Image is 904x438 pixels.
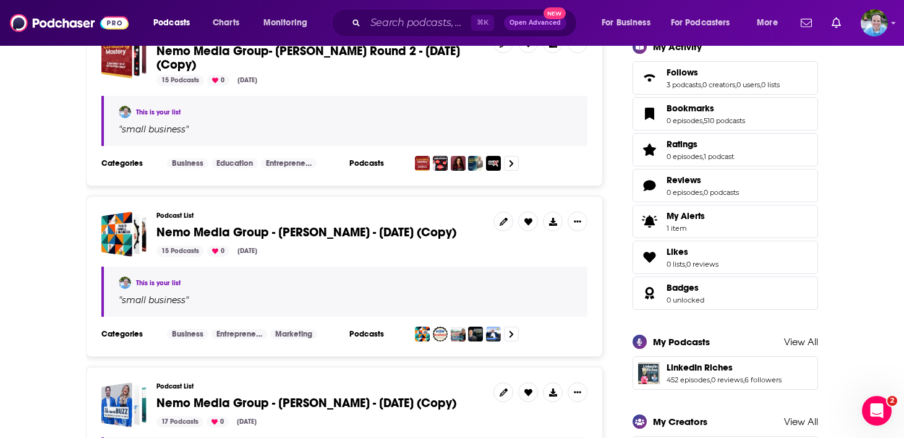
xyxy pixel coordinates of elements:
[663,13,748,33] button: open menu
[671,14,730,32] span: For Podcasters
[504,15,566,30] button: Open AdvancedNew
[667,152,702,161] a: 0 episodes
[637,69,662,87] a: Follows
[861,9,888,36] span: Logged in as johnnemo
[653,416,707,427] div: My Creators
[415,327,430,341] img: This Is Small Business
[667,174,701,186] span: Reviews
[153,14,190,32] span: Podcasts
[451,156,466,171] img: Consulting Matters
[207,75,229,86] div: 0
[667,174,739,186] a: Reviews
[637,249,662,266] a: Likes
[827,12,846,33] a: Show notifications dropdown
[433,156,448,171] img: Join Up Dots - Business Coaching Made Easy (With A Bit Of Life Coaching Too)
[735,80,736,89] span: ,
[887,396,897,406] span: 2
[261,158,317,168] a: Entrepreneur
[602,14,650,32] span: For Business
[156,212,484,220] h3: Podcast List
[685,260,686,268] span: ,
[156,226,456,239] a: Nemo Media Group - [PERSON_NAME] - [DATE] (Copy)
[796,12,817,33] a: Show notifications dropdown
[667,246,688,257] span: Likes
[156,43,460,72] span: Nemo Media Group- [PERSON_NAME] Round 2 - [DATE] (Copy)
[156,382,484,390] h3: Podcast List
[119,277,131,289] img: John Nemo
[349,329,405,339] h3: Podcasts
[633,356,818,390] span: LinkedIn Riches
[468,327,483,341] img: Business Coaching Secrets
[667,362,733,373] span: LinkedIn Riches
[205,13,247,33] a: Charts
[167,329,208,339] a: Business
[710,376,711,384] span: ,
[207,246,229,257] div: 0
[101,382,147,427] a: Nemo Media Group - Pete Poggi - Aug 25, 2025 (Copy)
[760,80,761,89] span: ,
[270,329,317,339] a: Marketing
[486,156,501,171] img: Business RadioX ® Network
[10,11,129,35] img: Podchaser - Follow, Share and Rate Podcasts
[711,376,743,384] a: 0 reviews
[213,14,239,32] span: Charts
[667,116,702,125] a: 0 episodes
[667,282,704,293] a: Badges
[136,279,181,287] a: This is your list
[156,75,204,86] div: 15 Podcasts
[119,294,189,306] span: " "
[211,158,258,168] a: Education
[263,14,307,32] span: Monitoring
[637,141,662,158] a: Ratings
[667,80,701,89] a: 3 podcasts
[349,158,405,168] h3: Podcasts
[486,327,501,341] img: Building the Premier Accounting Firm
[156,416,203,427] div: 17 Podcasts
[122,294,185,306] span: small business
[433,327,448,341] img: The How of Business - How to start, run, grow and exit a small business.
[633,277,818,310] span: Badges
[156,45,484,72] a: Nemo Media Group- [PERSON_NAME] Round 2 - [DATE] (Copy)
[101,212,147,257] a: Nemo Media Group - John Nemo - Sept 2, 2025 (Copy)
[757,14,778,32] span: More
[232,246,262,257] div: [DATE]
[667,260,685,268] a: 0 lists
[743,376,782,384] span: 6 followers
[633,61,818,95] span: Follows
[704,188,739,197] a: 0 podcasts
[119,124,189,135] span: " "
[667,376,710,384] a: 452 episodes
[633,169,818,202] span: Reviews
[667,246,719,257] a: Likes
[667,67,780,78] a: Follows
[667,139,697,150] span: Ratings
[702,152,704,161] span: ,
[232,416,262,427] div: [DATE]
[736,80,760,89] a: 0 users
[667,296,704,304] a: 0 unlocked
[637,361,662,385] a: LinkedIn Riches
[156,395,456,411] span: Nemo Media Group - [PERSON_NAME] - [DATE] (Copy)
[784,336,818,348] a: View All
[468,156,483,171] img: Consulting Growth Hour
[101,33,147,79] a: Nemo Media Group- John Nemo Round 2 - Sept 16, 2025 (Copy)
[667,67,698,78] span: Follows
[633,97,818,131] span: Bookmarks
[207,416,229,427] div: 0
[568,382,587,402] button: Show More Button
[702,188,704,197] span: ,
[862,396,892,426] iframe: Intercom live chat
[653,41,702,53] div: My Activity
[638,362,660,384] img: LinkedIn Riches
[667,103,745,114] a: Bookmarks
[704,116,745,125] a: 510 podcasts
[667,139,734,150] a: Ratings
[119,106,131,118] a: John Nemo
[667,210,705,221] span: My Alerts
[232,75,262,86] div: [DATE]
[122,124,185,135] span: small business
[637,105,662,122] a: Bookmarks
